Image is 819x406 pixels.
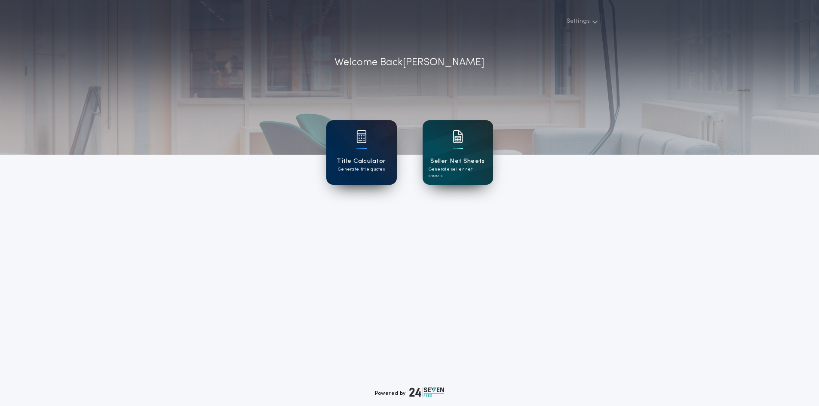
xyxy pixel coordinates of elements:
h1: Title Calculator [337,156,386,166]
p: Welcome Back [PERSON_NAME] [334,55,485,70]
img: card icon [356,130,367,143]
a: card iconSeller Net SheetsGenerate seller net sheets [423,120,493,185]
button: Settings [561,14,601,29]
p: Generate seller net sheets [429,166,487,179]
div: Powered by [375,387,445,397]
h1: Seller Net Sheets [430,156,485,166]
a: card iconTitle CalculatorGenerate title quotes [326,120,397,185]
img: card icon [453,130,463,143]
img: logo [409,387,445,397]
p: Generate title quotes [338,166,385,173]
